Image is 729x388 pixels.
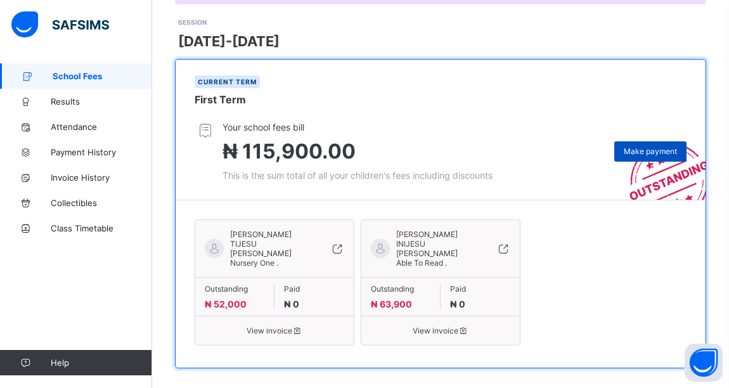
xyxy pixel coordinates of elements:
span: Collectibles [51,198,152,208]
span: Outstanding [205,284,264,294]
span: View invoice [205,326,344,335]
span: Outstanding [371,284,430,294]
span: [DATE]-[DATE] [178,33,280,49]
img: safsims [11,11,109,38]
span: [PERSON_NAME] TIJESU [PERSON_NAME] [230,230,316,258]
span: Payment History [51,147,152,157]
span: [PERSON_NAME] INIJESU [PERSON_NAME] [396,230,482,258]
span: ₦ 0 [450,299,465,309]
span: Make payment [624,146,677,156]
span: ₦ 63,900 [371,299,412,309]
span: Able To Read . [396,258,447,268]
span: Class Timetable [51,223,152,233]
span: School Fees [53,71,152,81]
img: outstanding-stamp.3c148f88c3ebafa6da95868fa43343a1.svg [614,127,706,200]
span: Nursery One . [230,258,278,268]
span: Your school fees bill [223,122,493,133]
span: Invoice History [51,172,152,183]
span: ₦ 52,000 [205,299,247,309]
span: First Term [195,93,246,106]
span: Help [51,358,152,368]
span: Attendance [51,122,152,132]
span: Current term [198,78,257,86]
span: Paid [284,284,344,294]
span: View invoice [371,326,510,335]
span: SESSION [178,18,207,26]
span: Results [51,96,152,107]
span: This is the sum total of all your children's fees including discounts [223,170,493,181]
span: Paid [450,284,510,294]
span: ₦ 115,900.00 [223,139,356,164]
span: ₦ 0 [284,299,299,309]
button: Open asap [685,344,723,382]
